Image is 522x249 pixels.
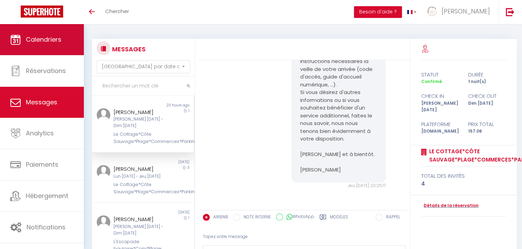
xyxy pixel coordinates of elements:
img: Super Booking [21,6,63,18]
div: total des invités [421,172,506,180]
div: Prix total [464,120,511,128]
span: Chercher [105,8,129,15]
div: [PERSON_NAME] [DATE] - Dim [DATE] [114,224,164,237]
div: 23 hours ago [143,103,194,108]
span: Messages [26,98,57,106]
div: 157.06 [464,128,511,135]
span: [PERSON_NAME] [442,7,490,15]
a: Détails de la réservation [421,203,479,209]
div: [PERSON_NAME] [114,215,164,224]
img: ... [97,165,110,179]
div: Jeu [DATE] 20:25:17 [292,183,386,189]
img: ... [427,6,437,17]
div: [DOMAIN_NAME] [417,128,464,135]
div: [DATE] [143,159,194,165]
label: WhatsApp [283,214,314,221]
div: statut [417,71,464,79]
h3: MESSAGES [110,41,146,57]
div: Le Cottage*Côte Sauvage*Plage*Commerces*Parking [114,131,164,145]
div: [PERSON_NAME] [DATE] [417,100,464,113]
label: NOTE INTERNE [240,214,271,221]
div: Tapez votre message [203,228,405,245]
div: check in [417,92,464,100]
div: 1 nuit(s) [464,79,511,85]
img: logout [506,8,514,16]
button: Besoin d'aide ? [354,6,402,18]
div: [PERSON_NAME] [114,108,164,116]
div: [DATE] [143,210,194,215]
span: Hébergement [26,191,68,200]
span: Calendriers [26,35,61,44]
span: 3 [187,165,189,170]
span: Analytics [26,129,54,137]
label: AIRBNB [210,214,228,221]
span: Paiements [26,160,58,169]
div: Lun [DATE] - Jeu [DATE] [114,173,164,180]
div: [PERSON_NAME] [114,165,164,173]
div: durée [464,71,511,79]
span: 1 [188,215,189,220]
span: Réservations [26,66,66,75]
input: Rechercher un mot clé [92,76,195,96]
span: Notifications [27,223,66,231]
img: ... [97,215,110,229]
div: check out [464,92,511,100]
div: Le Cottage*Côte Sauvage*Plage*Commerces*Parking [114,181,164,195]
div: Dim [DATE] [464,100,511,113]
div: Plateforme [417,120,464,128]
span: Confirmé [421,79,442,84]
span: 1 [188,108,189,113]
div: 4 [421,180,506,188]
label: RAPPEL [383,214,400,221]
div: [PERSON_NAME] [DATE] - Dim [DATE] [114,116,164,129]
label: Modèles [330,214,348,222]
img: ... [97,108,110,122]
